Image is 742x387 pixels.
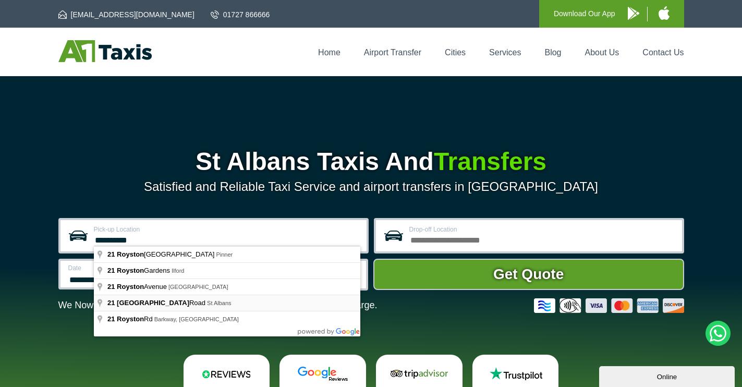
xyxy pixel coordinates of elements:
[154,316,239,322] span: Barkway, [GEOGRAPHIC_DATA]
[107,267,172,274] span: Gardens
[534,298,684,313] img: Credit And Debit Cards
[207,300,231,306] span: St Albans
[599,364,737,387] iframe: chat widget
[364,48,421,57] a: Airport Transfer
[544,48,561,57] a: Blog
[107,299,207,307] span: Road
[107,299,189,307] span: 21 [GEOGRAPHIC_DATA]
[554,7,615,20] p: Download Our App
[58,179,684,194] p: Satisfied and Reliable Taxi Service and airport transfers in [GEOGRAPHIC_DATA]
[117,250,144,258] span: Royston
[585,48,619,57] a: About Us
[172,268,184,274] span: Ilford
[168,284,228,290] span: [GEOGRAPHIC_DATA]
[107,315,115,323] span: 21
[642,48,684,57] a: Contact Us
[628,7,639,20] img: A1 Taxis Android App
[318,48,340,57] a: Home
[107,283,168,291] span: Avenue
[211,9,270,20] a: 01727 866666
[195,366,258,382] img: Reviews.io
[107,315,154,323] span: Rd
[107,283,115,291] span: 21
[107,267,115,274] span: 21
[107,250,115,258] span: 21
[107,250,216,258] span: [GEOGRAPHIC_DATA]
[58,9,194,20] a: [EMAIL_ADDRESS][DOMAIN_NAME]
[291,366,354,382] img: Google
[434,148,546,175] span: Transfers
[388,366,451,382] img: Tripadvisor
[94,226,360,233] label: Pick-up Location
[117,267,144,274] span: Royston
[216,251,233,258] span: Pinner
[409,226,676,233] label: Drop-off Location
[659,6,670,20] img: A1 Taxis iPhone App
[58,40,152,62] img: A1 Taxis St Albans LTD
[68,265,202,271] label: Date
[489,48,521,57] a: Services
[373,259,684,290] button: Get Quote
[58,149,684,174] h1: St Albans Taxis And
[58,300,378,311] p: We Now Accept Card & Contactless Payment In
[117,283,144,291] span: Royston
[445,48,466,57] a: Cities
[117,315,144,323] span: Royston
[484,366,547,382] img: Trustpilot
